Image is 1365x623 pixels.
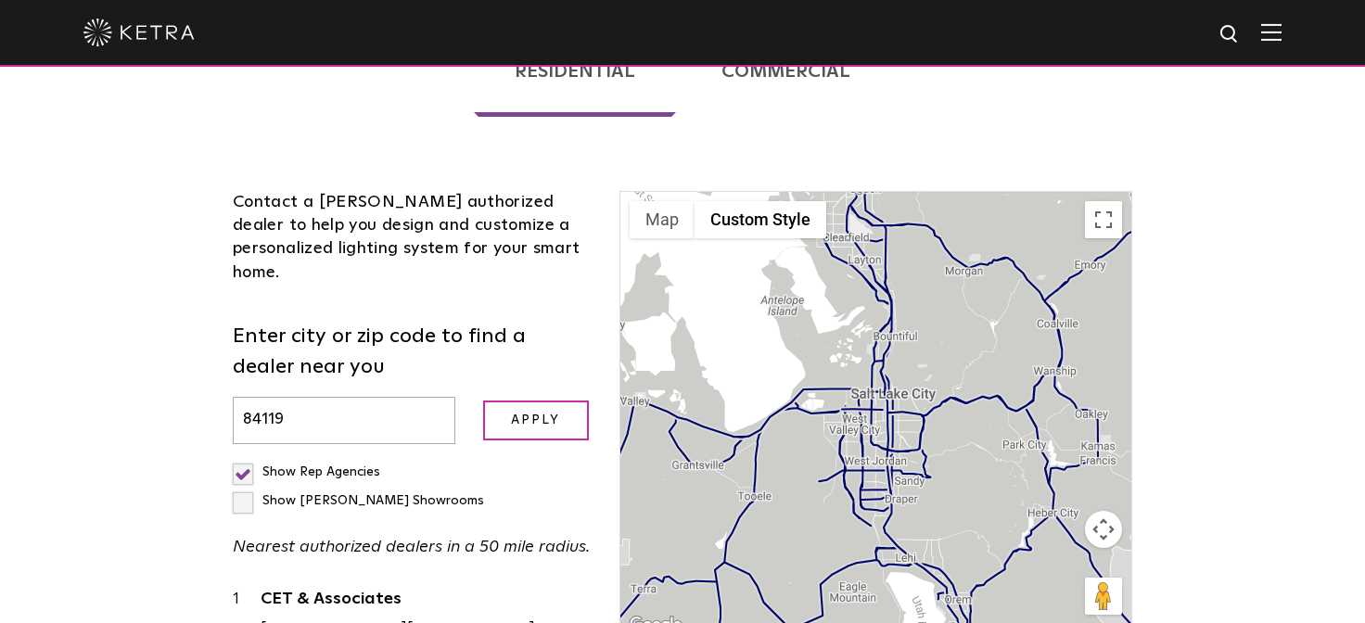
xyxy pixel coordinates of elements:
[233,465,380,478] label: Show Rep Agencies
[1085,511,1122,548] button: Map camera controls
[233,397,455,444] input: Enter city or zip code
[233,191,592,285] div: Contact a [PERSON_NAME] authorized dealer to help you design and customize a personalized lightin...
[483,400,589,440] input: Apply
[233,534,592,561] p: Nearest authorized dealers in a 50 mile radius.
[1085,201,1122,238] button: Toggle fullscreen view
[1261,23,1282,41] img: Hamburger%20Nav.svg
[681,26,891,117] a: Commercial
[261,591,592,614] a: CET & Associates
[474,26,676,117] a: Residential
[630,201,695,238] button: Show street map
[1218,23,1242,46] img: search icon
[233,494,484,507] label: Show [PERSON_NAME] Showrooms
[83,19,195,46] img: ketra-logo-2019-white
[695,201,826,238] button: Custom Style
[233,322,592,383] label: Enter city or zip code to find a dealer near you
[1085,578,1122,615] button: Drag Pegman onto the map to open Street View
